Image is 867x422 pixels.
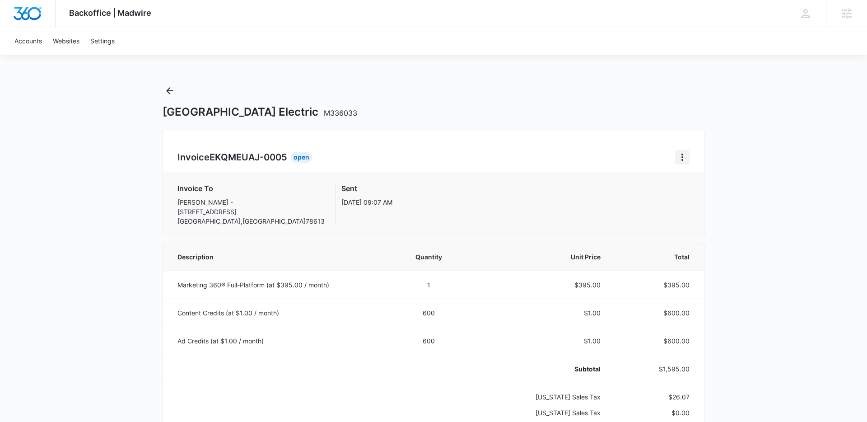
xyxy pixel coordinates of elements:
h2: Invoice [177,150,291,164]
span: Total [622,252,690,262]
p: $395.00 [622,280,690,290]
a: Settings [85,27,120,55]
p: $0.00 [622,408,690,417]
p: $600.00 [622,336,690,346]
div: Open [291,152,312,163]
p: $1,595.00 [622,364,690,374]
p: $395.00 [480,280,601,290]
span: Unit Price [480,252,601,262]
p: $26.07 [622,392,690,402]
span: M336033 [324,108,357,117]
p: [US_STATE] Sales Tax [480,408,601,417]
td: 600 [389,299,469,327]
span: Quantity [400,252,458,262]
p: [US_STATE] Sales Tax [480,392,601,402]
p: Subtotal [480,364,601,374]
span: Description [177,252,378,262]
a: Websites [47,27,85,55]
a: Accounts [9,27,47,55]
td: 1 [389,271,469,299]
td: 600 [389,327,469,355]
h3: Sent [341,183,392,194]
p: Ad Credits (at $1.00 / month) [177,336,378,346]
p: $600.00 [622,308,690,318]
button: Home [675,150,690,164]
p: Marketing 360® Full-Platform (at $395.00 / month) [177,280,378,290]
span: Backoffice | Madwire [69,8,151,18]
p: [PERSON_NAME] - [STREET_ADDRESS] [GEOGRAPHIC_DATA] , [GEOGRAPHIC_DATA] 78613 [177,197,325,226]
button: Back [163,84,177,98]
p: [DATE] 09:07 AM [341,197,392,207]
p: Content Credits (at $1.00 / month) [177,308,378,318]
h1: [GEOGRAPHIC_DATA] Electric [163,105,357,119]
h3: Invoice To [177,183,325,194]
span: EKQMEUAJ-0005 [210,152,287,163]
p: $1.00 [480,308,601,318]
p: $1.00 [480,336,601,346]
